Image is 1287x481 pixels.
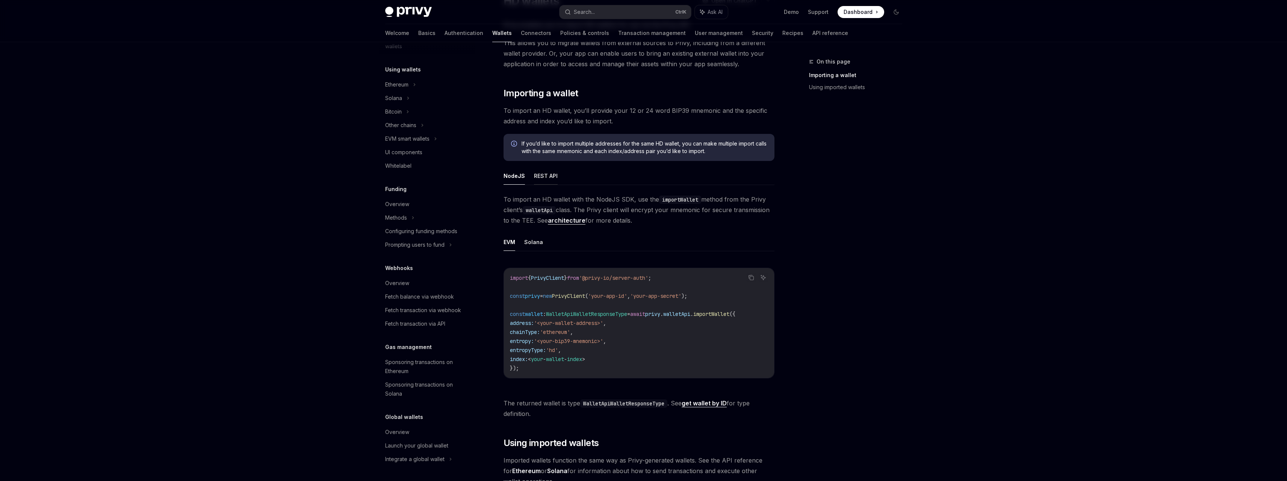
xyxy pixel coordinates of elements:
[385,213,407,222] div: Methods
[385,358,471,376] div: Sponsoring transactions on Ethereum
[379,439,475,452] a: Launch your global wallet
[385,65,421,74] h5: Using wallets
[540,329,570,335] span: 'ethereum'
[385,94,402,103] div: Solana
[504,167,525,185] button: NodeJS
[523,206,556,214] code: walletApi
[660,311,663,317] span: .
[543,311,546,317] span: :
[385,319,445,328] div: Fetch transaction via API
[385,455,445,464] div: Integrate a global wallet
[525,311,543,317] span: wallet
[682,399,727,407] a: get wallet by ID
[504,87,578,99] span: Importing a wallet
[630,311,645,317] span: await
[663,311,690,317] span: walletApi
[521,24,551,42] a: Connectors
[588,293,627,299] span: 'your-app-id'
[504,105,774,126] span: To import an HD wallet, you’ll provide your 12 or 24 word BIP39 mnemonic and the specific address...
[567,275,579,281] span: from
[511,141,519,148] svg: Info
[693,311,729,317] span: importWallet
[504,437,599,449] span: Using imported wallets
[385,134,430,143] div: EVM smart wallets
[385,227,457,236] div: Configuring funding methods
[627,293,630,299] span: ,
[385,413,423,422] h5: Global wallets
[603,338,606,344] span: ,
[534,167,558,185] button: REST API
[564,275,567,281] span: }
[510,329,540,335] span: chainType:
[675,9,687,15] span: Ctrl K
[512,467,541,475] a: Ethereum
[784,8,799,16] a: Demo
[385,279,409,288] div: Overview
[582,356,585,363] span: >
[580,399,667,408] code: WalletApiWalletResponseType
[379,197,475,211] a: Overview
[385,161,411,170] div: Whitelabel
[758,273,768,282] button: Ask AI
[524,233,543,251] button: Solana
[844,8,873,16] span: Dashboard
[812,24,848,42] a: API reference
[548,217,585,225] a: architecture
[525,293,540,299] span: privy
[510,347,546,354] span: entropyType:
[808,8,829,16] a: Support
[752,24,773,42] a: Security
[510,293,525,299] span: const
[510,320,534,326] span: address:
[838,6,884,18] a: Dashboard
[618,24,686,42] a: Transaction management
[547,467,567,475] a: Solana
[504,398,774,419] span: The returned wallet is type . See for type definition.
[729,311,735,317] span: ({
[574,8,595,17] div: Search...
[659,196,701,204] code: importWallet
[627,311,630,317] span: =
[385,292,454,301] div: Fetch balance via webhook
[681,293,687,299] span: );
[579,275,648,281] span: '@privy-io/server-auth'
[746,273,756,282] button: Copy the contents from the code block
[648,275,651,281] span: ;
[809,81,908,93] a: Using imported wallets
[504,233,515,251] button: EVM
[385,7,432,17] img: dark logo
[385,343,432,352] h5: Gas management
[385,240,445,249] div: Prompting users to fund
[379,425,475,439] a: Overview
[567,356,582,363] span: index
[695,24,743,42] a: User management
[385,200,409,209] div: Overview
[695,5,728,19] button: Ask AI
[379,378,475,401] a: Sponsoring transactions on Solana
[560,5,691,19] button: Search...CtrlK
[708,8,723,16] span: Ask AI
[560,24,609,42] a: Policies & controls
[379,355,475,378] a: Sponsoring transactions on Ethereum
[385,306,461,315] div: Fetch transaction via webhook
[585,293,588,299] span: (
[558,347,561,354] span: ,
[528,275,531,281] span: {
[690,311,693,317] span: .
[510,311,525,317] span: const
[546,311,627,317] span: WalletApiWalletResponseType
[540,293,543,299] span: =
[543,356,546,363] span: -
[385,148,422,157] div: UI components
[510,275,528,281] span: import
[385,185,407,194] h5: Funding
[504,38,774,69] span: This allows you to migrate wallets from external sources to Privy, including from a different wal...
[528,356,531,363] span: <
[552,293,585,299] span: PrivyClient
[534,320,603,326] span: '<your-wallet-address>'
[379,225,475,238] a: Configuring funding methods
[385,264,413,273] h5: Webhooks
[522,140,767,155] span: If you’d like to import multiple addresses for the same HD wallet, you can make multiple import c...
[504,194,774,226] span: To import an HD wallet with the NodeJS SDK, use the method from the Privy client’s class. The Pri...
[645,311,660,317] span: privy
